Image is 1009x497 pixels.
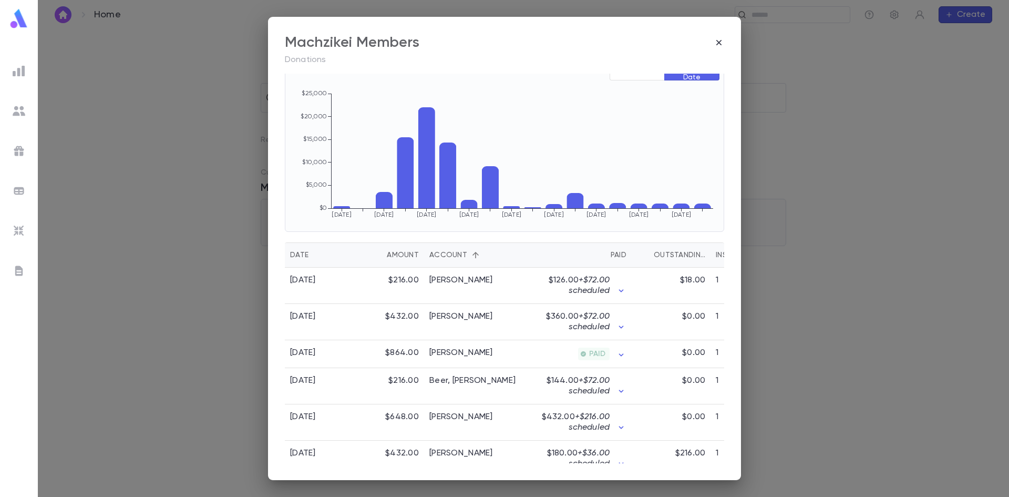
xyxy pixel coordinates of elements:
[585,350,610,358] span: PAID
[356,242,424,268] div: Amount
[682,376,705,386] p: $0.00
[306,181,327,188] tspan: $5,000
[629,211,648,218] tspan: [DATE]
[290,311,316,322] div: [DATE]
[711,304,774,340] div: 1
[320,205,327,211] tspan: $0
[429,448,493,459] a: [PERSON_NAME]
[594,247,611,263] button: Sort
[429,311,493,322] a: [PERSON_NAME]
[13,65,25,77] img: reports_grey.c525e4749d1bce6a11f5fe2a8de1b229.svg
[502,211,521,218] tspan: [DATE]
[285,242,356,268] div: Date
[370,247,387,263] button: Sort
[716,242,751,268] div: Installments
[332,211,351,218] tspan: [DATE]
[637,247,654,263] button: Sort
[429,376,516,386] a: Beer, [PERSON_NAME]
[654,242,705,268] div: Outstanding
[13,225,25,237] img: imports_grey.530a8a0e642e233f2baf0ef88e8c9fcb.svg
[290,376,316,386] div: [DATE]
[13,105,25,117] img: students_grey.60c7aba0da46da39d6d829b817ac14fc.svg
[682,348,705,358] p: $0.00
[711,368,774,404] div: 1
[302,159,327,166] tspan: $10,000
[682,412,705,422] p: $0.00
[569,276,610,295] span: + $72.00 scheduled
[534,412,610,433] p: $432.00
[13,185,25,197] img: batches_grey.339ca447c9d9533ef1741baa751efc33.svg
[429,275,493,286] a: [PERSON_NAME]
[529,242,632,268] div: Paid
[424,242,529,268] div: Account
[290,448,316,459] div: [DATE]
[711,242,774,268] div: Installments
[569,377,610,395] span: + $72.00 scheduled
[534,376,610,397] p: $144.00
[586,211,606,218] tspan: [DATE]
[544,211,563,218] tspan: [DATE]
[356,368,424,404] div: $216.00
[467,247,484,263] button: Sort
[290,275,316,286] div: [DATE]
[569,413,610,432] span: + $216.00 scheduled
[13,145,25,157] img: campaigns_grey.99e729a5f7ee94e3726e6486bddda8f1.svg
[303,136,327,143] tspan: $15,000
[569,312,610,331] span: + $72.00 scheduled
[680,275,705,286] p: $18.00
[675,448,705,459] p: $216.00
[711,268,774,304] div: 1
[290,412,316,422] div: [DATE]
[611,242,626,268] div: Paid
[356,441,424,477] div: $432.00
[632,242,711,268] div: Outstanding
[534,448,610,469] p: $180.00
[711,404,774,441] div: 1
[429,348,493,358] a: [PERSON_NAME]
[459,211,479,218] tspan: [DATE]
[711,340,774,368] div: 1
[682,311,705,322] p: $0.00
[356,340,424,368] div: $864.00
[356,268,424,304] div: $216.00
[672,211,691,218] tspan: [DATE]
[387,242,419,268] div: Amount
[569,449,610,468] span: + $36.00 scheduled
[8,8,29,29] img: logo
[534,275,610,296] p: $126.00
[356,304,424,340] div: $432.00
[301,113,327,120] tspan: $20,000
[290,348,316,358] div: [DATE]
[285,34,419,52] div: Machzikei Members
[429,242,467,268] div: Account
[13,265,25,277] img: letters_grey.7941b92b52307dd3b8a917253454ce1c.svg
[302,90,327,97] tspan: $25,000
[290,242,308,268] div: Date
[534,311,610,332] p: $360.00
[356,404,424,441] div: $648.00
[711,441,774,477] div: 1
[429,412,493,422] a: [PERSON_NAME]
[285,55,724,65] p: Donations
[374,211,394,218] tspan: [DATE]
[308,247,325,263] button: Sort
[417,211,436,218] tspan: [DATE]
